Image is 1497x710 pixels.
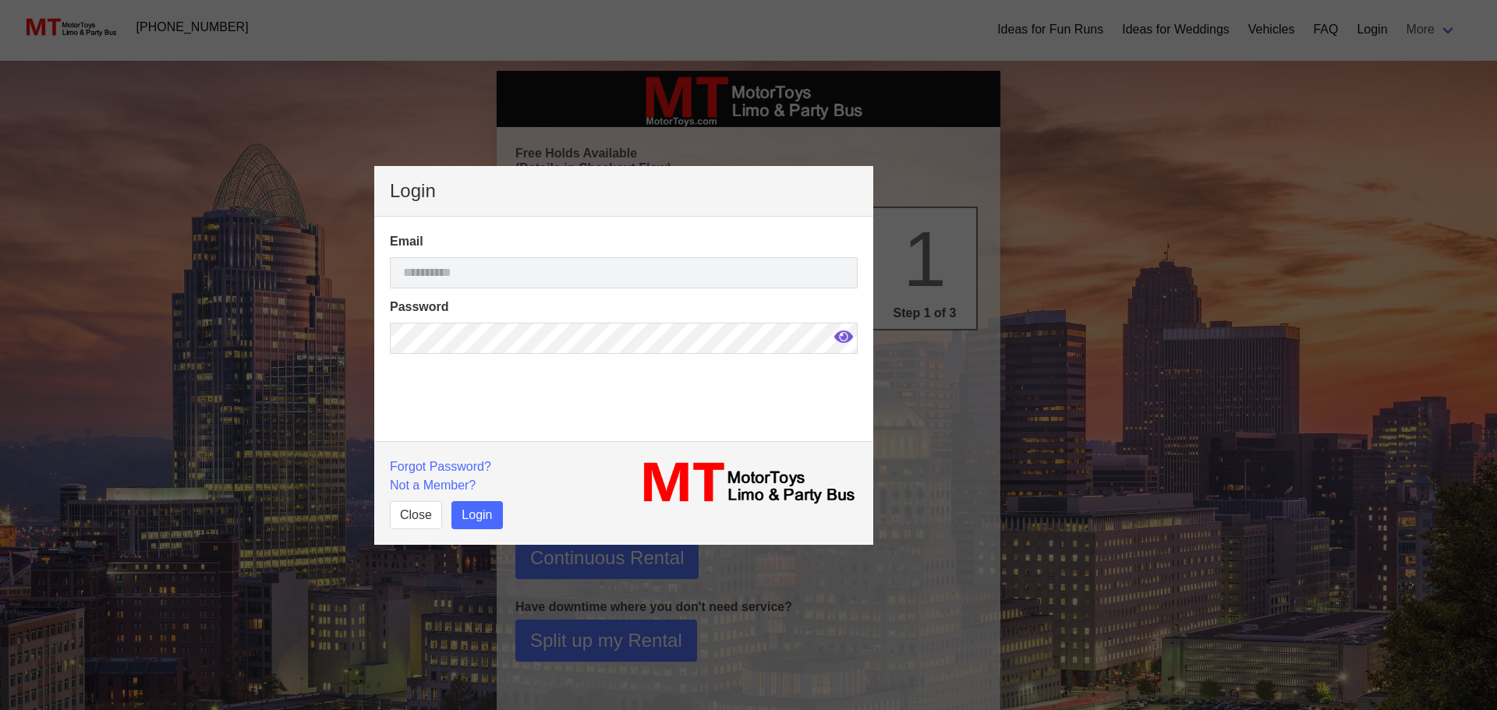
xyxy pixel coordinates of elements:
p: Login [390,182,858,200]
label: Email [390,232,858,251]
button: Close [390,501,442,529]
a: Not a Member? [390,479,476,492]
label: Password [390,298,858,316]
a: Forgot Password? [390,460,491,473]
img: MT_logo_name.png [633,457,858,509]
button: Login [451,501,502,529]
